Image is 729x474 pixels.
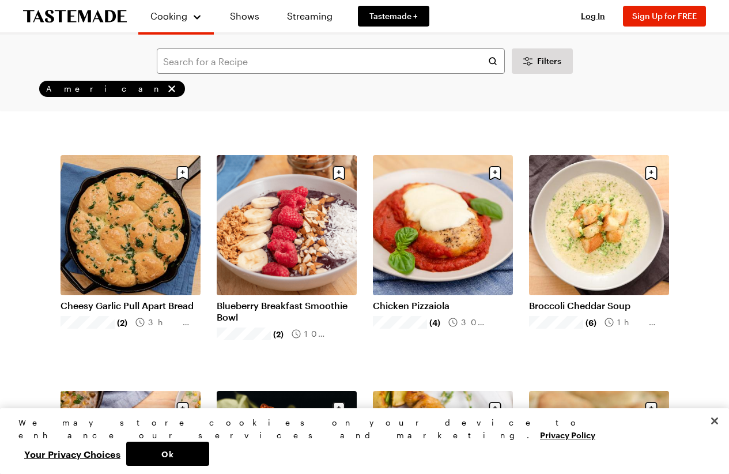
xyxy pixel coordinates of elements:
[373,300,513,311] a: Chicken Pizzaiola
[358,6,429,27] a: Tastemade +
[217,300,357,323] a: Blueberry Breakfast Smoothie Bowl
[632,11,697,21] span: Sign Up for FREE
[172,162,194,184] button: Save recipe
[640,162,662,184] button: Save recipe
[540,429,595,440] a: More information about your privacy, opens in a new tab
[512,48,573,74] button: Desktop filters
[570,10,616,22] button: Log In
[484,398,506,420] button: Save recipe
[328,398,350,420] button: Save recipe
[623,6,706,27] button: Sign Up for FREE
[581,11,605,21] span: Log In
[150,10,187,21] span: Cooking
[165,82,178,95] button: remove American
[702,408,727,434] button: Close
[18,416,701,466] div: Privacy
[23,10,127,23] a: To Tastemade Home Page
[484,162,506,184] button: Save recipe
[328,162,350,184] button: Save recipe
[172,398,194,420] button: Save recipe
[150,5,202,28] button: Cooking
[369,10,418,22] span: Tastemade +
[537,55,561,67] span: Filters
[157,48,505,74] input: Search for a Recipe
[126,442,209,466] button: Ok
[18,416,701,442] div: We may store cookies on your device to enhance our services and marketing.
[61,300,201,311] a: Cheesy Garlic Pull Apart Bread
[46,84,163,94] span: American
[529,300,669,311] a: Broccoli Cheddar Soup
[18,442,126,466] button: Your Privacy Choices
[640,398,662,420] button: Save recipe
